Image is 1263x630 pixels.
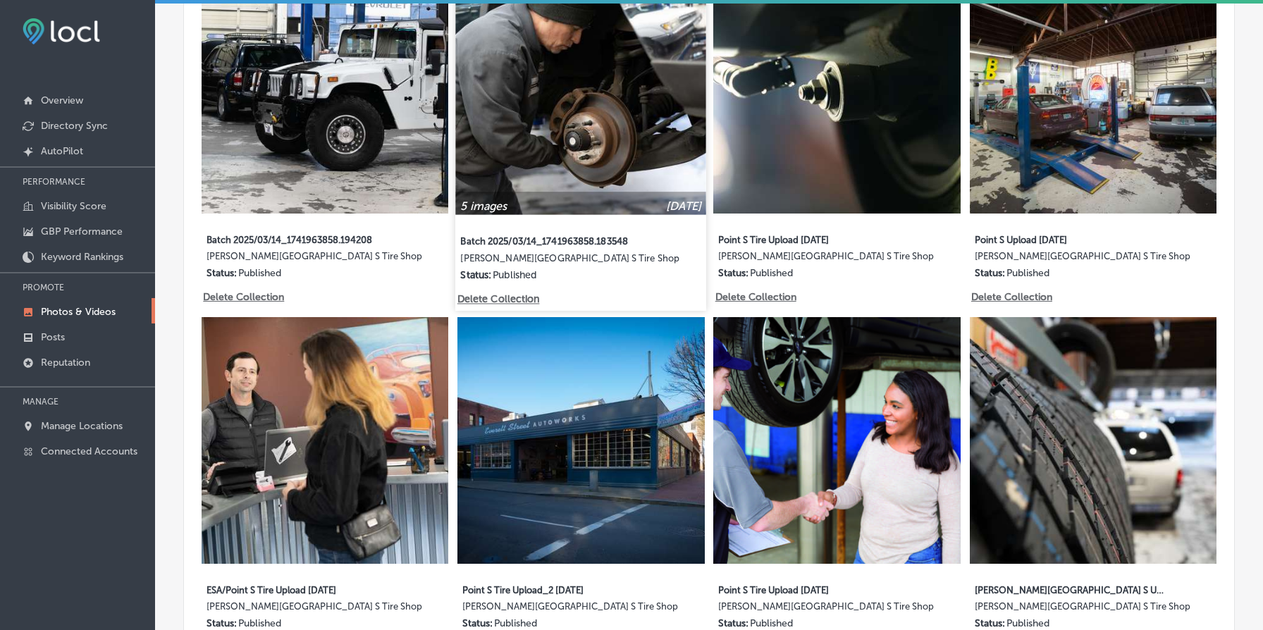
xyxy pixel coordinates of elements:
[207,576,396,601] label: ESA/Point S Tire Upload [DATE]
[750,617,793,629] p: Published
[203,291,283,303] p: Delete Collection
[23,18,100,44] img: fda3e92497d09a02dc62c9cd864e3231.png
[713,317,960,564] img: Collection thumbnail
[975,251,1190,267] label: [PERSON_NAME][GEOGRAPHIC_DATA] S Tire Shop
[975,617,1005,629] p: Status:
[970,317,1216,564] img: Collection thumbnail
[41,94,83,106] p: Overview
[462,576,652,601] label: Point S Tire Upload_2 [DATE]
[718,576,908,601] label: Point S Tire Upload [DATE]
[461,252,680,268] label: [PERSON_NAME][GEOGRAPHIC_DATA] S Tire Shop
[462,601,678,617] label: [PERSON_NAME][GEOGRAPHIC_DATA] S Tire Shop
[207,226,396,251] label: Batch 2025/03/14_1741963858.194208
[207,267,237,279] p: Status:
[457,293,538,305] p: Delete Collection
[461,268,492,280] p: Status:
[718,267,748,279] p: Status:
[718,617,748,629] p: Status:
[975,601,1190,617] label: [PERSON_NAME][GEOGRAPHIC_DATA] S Tire Shop
[41,306,116,318] p: Photos & Videos
[1006,617,1049,629] p: Published
[41,331,65,343] p: Posts
[493,268,536,280] p: Published
[41,251,123,263] p: Keyword Rankings
[202,317,448,564] img: Collection thumbnail
[971,291,1051,303] p: Delete Collection
[41,200,106,212] p: Visibility Score
[207,251,422,267] label: [PERSON_NAME][GEOGRAPHIC_DATA] S Tire Shop
[718,601,934,617] label: [PERSON_NAME][GEOGRAPHIC_DATA] S Tire Shop
[975,576,1164,601] label: [PERSON_NAME][GEOGRAPHIC_DATA] S Upload [DATE]
[666,199,701,212] p: [DATE]
[715,291,795,303] p: Delete Collection
[41,420,123,432] p: Manage Locations
[238,267,281,279] p: Published
[1006,267,1049,279] p: Published
[457,317,704,564] img: Collection thumbnail
[718,251,934,267] label: [PERSON_NAME][GEOGRAPHIC_DATA] S Tire Shop
[718,226,908,251] label: Point S Tire Upload [DATE]
[461,228,653,253] label: Batch 2025/03/14_1741963858.183548
[41,357,90,369] p: Reputation
[41,120,108,132] p: Directory Sync
[975,226,1164,251] label: Point S Upload [DATE]
[207,601,422,617] label: [PERSON_NAME][GEOGRAPHIC_DATA] S Tire Shop
[41,145,83,157] p: AutoPilot
[462,617,493,629] p: Status:
[750,267,793,279] p: Published
[41,445,137,457] p: Connected Accounts
[975,267,1005,279] p: Status:
[238,617,281,629] p: Published
[494,617,537,629] p: Published
[207,617,237,629] p: Status:
[41,226,123,237] p: GBP Performance
[461,199,507,212] p: 5 images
